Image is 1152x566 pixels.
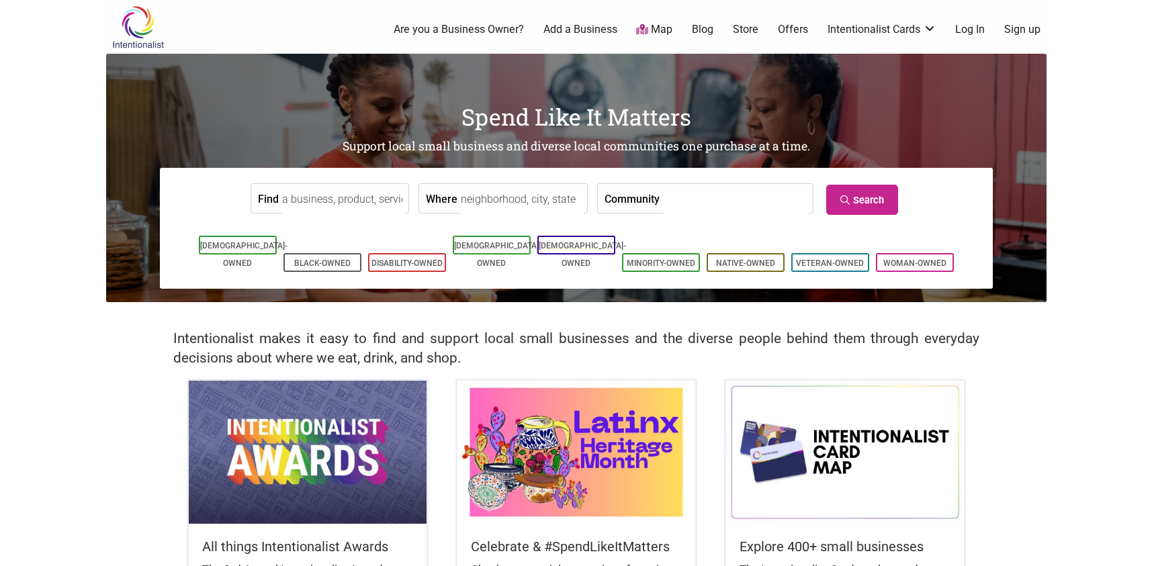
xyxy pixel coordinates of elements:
a: Woman-Owned [883,258,946,268]
img: Intentionalist [106,5,170,49]
a: Blog [692,22,713,37]
a: Sign up [1004,22,1040,37]
a: Search [826,185,898,215]
a: Disability-Owned [371,258,443,268]
a: Minority-Owned [627,258,695,268]
a: Store [733,22,758,37]
a: Veteran-Owned [796,258,864,268]
a: Are you a Business Owner? [394,22,524,37]
a: Intentionalist Cards [828,22,936,37]
a: [DEMOGRAPHIC_DATA]-Owned [454,241,541,268]
h5: Explore 400+ small businesses [740,537,950,556]
h5: All things Intentionalist Awards [202,537,413,556]
a: Native-Owned [716,258,775,268]
h5: Celebrate & #SpendLikeItMatters [471,537,682,556]
a: Offers [778,22,808,37]
a: Log In [955,22,985,37]
a: [DEMOGRAPHIC_DATA]-Owned [200,241,287,268]
label: Find [258,184,279,213]
h2: Intentionalist makes it easy to find and support local small businesses and the diverse people be... [173,329,979,368]
a: [DEMOGRAPHIC_DATA]-Owned [539,241,626,268]
label: Where [426,184,457,213]
img: Latinx / Hispanic Heritage Month [457,381,695,523]
a: Black-Owned [294,258,351,268]
label: Community [605,184,660,213]
h2: Support local small business and diverse local communities one purchase at a time. [106,138,1047,155]
h1: Spend Like It Matters [106,101,1047,133]
a: Map [636,22,672,38]
input: a business, product, service [282,184,405,214]
img: Intentionalist Card Map [726,381,964,523]
input: neighborhood, city, state [461,184,584,214]
a: Add a Business [543,22,617,37]
img: Intentionalist Awards [189,381,427,523]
